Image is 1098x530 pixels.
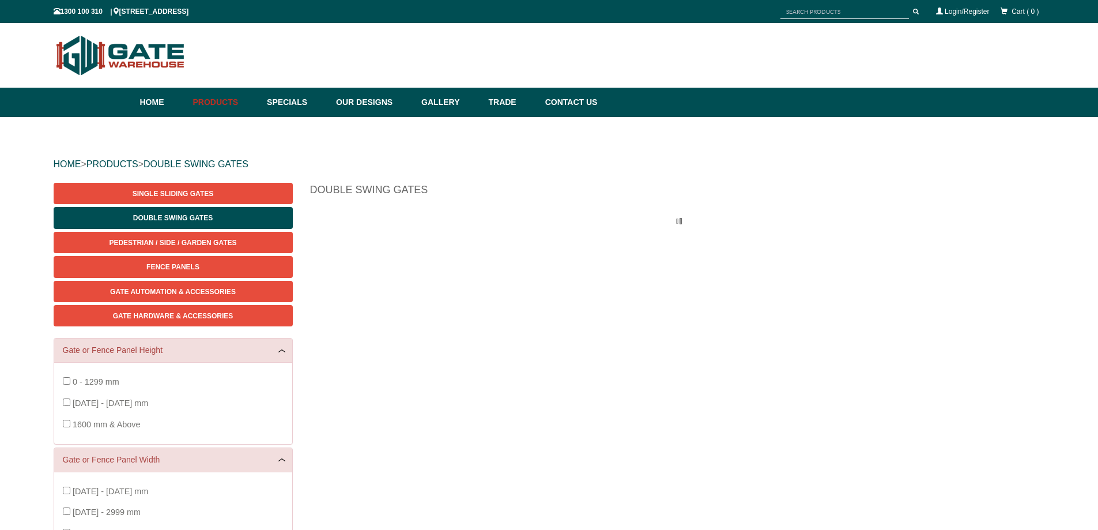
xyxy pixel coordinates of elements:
[187,88,262,117] a: Products
[54,146,1045,183] div: > >
[330,88,416,117] a: Our Designs
[54,305,293,326] a: Gate Hardware & Accessories
[54,232,293,253] a: Pedestrian / Side / Garden Gates
[73,508,141,517] span: [DATE] - 2999 mm
[261,88,330,117] a: Specials
[54,281,293,302] a: Gate Automation & Accessories
[482,88,539,117] a: Trade
[1012,7,1039,16] span: Cart ( 0 )
[54,183,293,204] a: Single Sliding Gates
[73,420,141,429] span: 1600 mm & Above
[54,256,293,277] a: Fence Panels
[539,88,598,117] a: Contact Us
[144,159,248,169] a: DOUBLE SWING GATES
[73,377,119,386] span: 0 - 1299 mm
[63,344,284,356] a: Gate or Fence Panel Height
[133,190,213,198] span: Single Sliding Gates
[54,207,293,228] a: Double Swing Gates
[146,263,199,271] span: Fence Panels
[673,218,682,224] img: please_wait.gif
[110,288,236,296] span: Gate Automation & Accessories
[113,312,233,320] span: Gate Hardware & Accessories
[73,399,148,408] span: [DATE] - [DATE] mm
[310,183,1045,203] h1: Double Swing Gates
[133,214,213,222] span: Double Swing Gates
[416,88,482,117] a: Gallery
[63,454,284,466] a: Gate or Fence Panel Width
[54,159,81,169] a: HOME
[945,7,989,16] a: Login/Register
[54,7,189,16] span: 1300 100 310 | [STREET_ADDRESS]
[54,29,188,82] img: Gate Warehouse
[86,159,138,169] a: PRODUCTS
[780,5,909,19] input: SEARCH PRODUCTS
[109,239,236,247] span: Pedestrian / Side / Garden Gates
[73,487,148,496] span: [DATE] - [DATE] mm
[140,88,187,117] a: Home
